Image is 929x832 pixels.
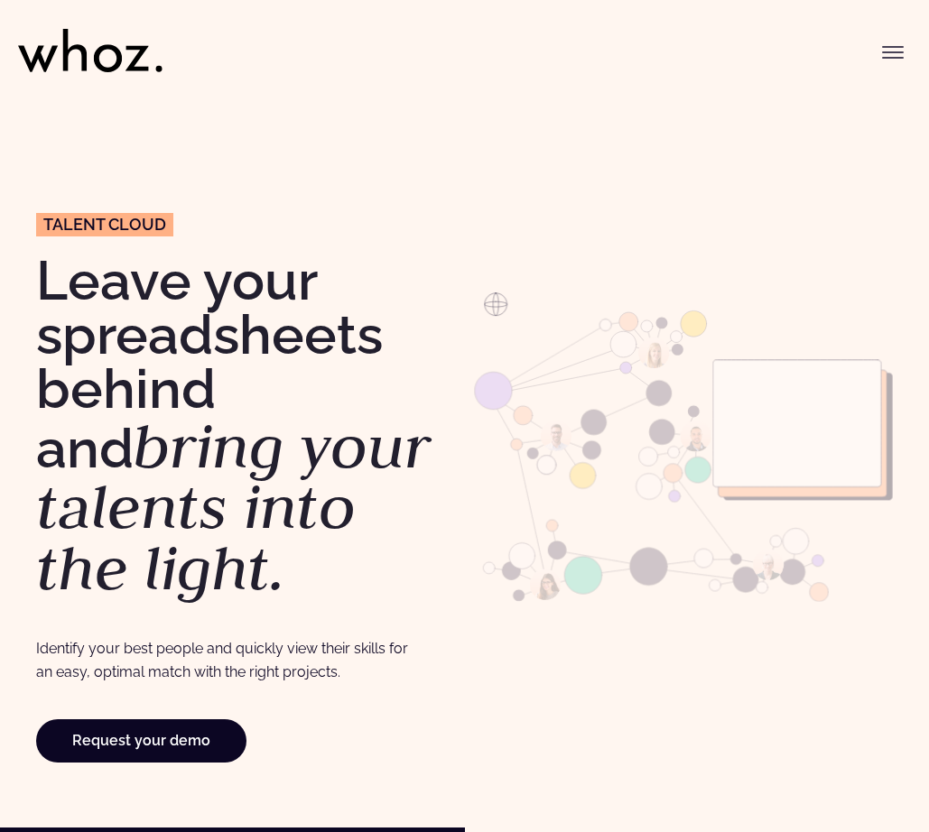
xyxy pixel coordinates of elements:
[43,217,166,233] span: Talent Cloud
[36,637,413,683] p: Identify your best people and quickly view their skills for an easy, optimal match with the right...
[36,406,431,607] em: bring your talents into the light.
[36,719,246,763] a: Request your demo
[875,34,911,70] button: Toggle menu
[36,254,456,599] h1: Leave your spreadsheets behind and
